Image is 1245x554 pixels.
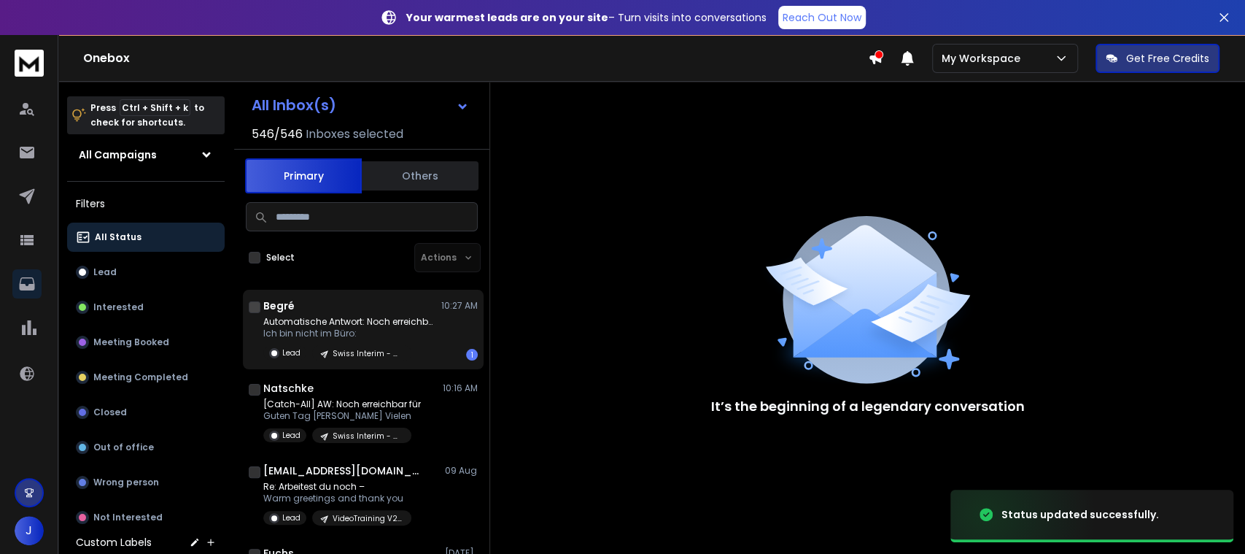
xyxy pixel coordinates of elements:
p: 10:16 AM [443,382,478,394]
p: Lead [93,266,117,278]
p: Meeting Completed [93,372,188,383]
button: Meeting Booked [67,328,225,357]
button: Interested [67,293,225,322]
p: My Workspace [942,51,1026,66]
p: [Catch-All] AW: Noch erreichbar für [263,399,421,410]
p: – Turn visits into conversations [406,10,767,25]
p: It’s the beginning of a legendary conversation [711,396,1025,417]
p: Swiss Interim - German [333,348,403,359]
p: Swiss Interim - German [333,431,403,442]
p: 10:27 AM [441,300,478,312]
button: Closed [67,398,225,427]
p: Not Interested [93,512,163,523]
span: Ctrl + Shift + k [120,99,190,116]
strong: Your warmest leads are on your site [406,10,608,25]
p: Get Free Credits [1126,51,1209,66]
div: 1 [466,349,478,361]
div: Status updated successfully. [1001,507,1159,522]
button: Others [362,160,478,192]
h1: All Inbox(s) [252,98,336,112]
p: Out of office [93,442,154,453]
button: Get Free Credits [1095,44,1219,73]
p: Re: Arbeitest du noch – [263,481,411,493]
p: Press to check for shortcuts. [90,101,204,130]
p: Lead [282,512,300,523]
p: VideoTraining V2 - Leitende Angestellte [333,513,403,524]
h3: Custom Labels [76,535,152,550]
img: logo [15,50,44,77]
a: Reach Out Now [778,6,866,29]
p: Automatische Antwort: Noch erreichbar für [263,316,438,328]
h1: All Campaigns [79,147,157,162]
button: Meeting Completed [67,363,225,392]
p: Interested [93,301,144,313]
p: Warm greetings and thank you [263,493,411,504]
button: Out of office [67,433,225,462]
h1: Natschke [263,381,314,396]
h3: Inboxes selected [306,126,403,143]
button: Not Interested [67,503,225,532]
p: Wrong person [93,477,159,488]
label: Select [266,252,295,263]
h3: Filters [67,193,225,214]
p: Lead [282,430,300,441]
button: Primary [245,158,362,193]
button: All Status [67,223,225,252]
button: J [15,516,44,545]
h1: Begré [263,299,295,313]
button: Wrong person [67,468,225,497]
p: All Status [95,231,141,243]
button: All Inbox(s) [240,91,481,120]
p: Closed [93,407,127,418]
p: Guten Tag [PERSON_NAME] Vielen [263,410,421,422]
span: 546 / 546 [252,126,303,143]
button: Lead [67,258,225,287]
p: Reach Out Now [783,10,861,25]
button: All Campaigns [67,140,225,169]
p: Meeting Booked [93,336,169,348]
p: Ich bin nicht im Büro: [263,328,438,339]
p: 09 Aug [445,465,478,477]
p: Lead [282,347,300,358]
h1: Onebox [83,50,868,67]
h1: [EMAIL_ADDRESS][DOMAIN_NAME] [263,463,424,478]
